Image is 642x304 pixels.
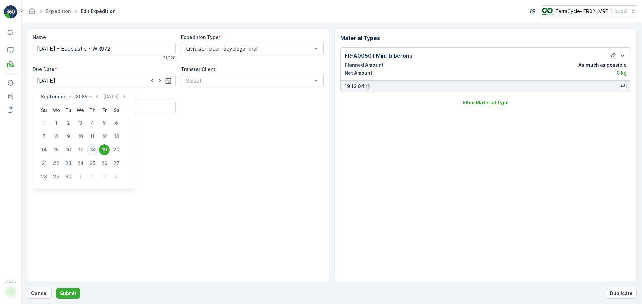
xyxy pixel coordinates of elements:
span: Edit Expédition [79,8,117,15]
p: Duplicate [610,290,633,297]
p: 31 / 128 [163,55,176,61]
a: Homepage [28,10,36,16]
p: ( +02:00 ) [611,9,627,14]
th: Saturday [110,104,122,116]
p: Select [186,77,312,85]
div: 18 [87,144,98,155]
p: Submit [60,290,76,297]
div: 28 [39,171,49,182]
p: [DATE] [103,93,119,100]
div: 17 [75,144,86,155]
div: 31 [39,118,49,128]
p: As much as possible [578,62,627,68]
div: TT [6,286,16,297]
div: 1 [75,171,86,182]
div: 15 [51,144,62,155]
div: 22 [51,158,62,169]
th: Friday [98,104,110,116]
label: Transfer Client [181,66,215,72]
div: 23 [63,158,74,169]
p: Planned Amount [345,62,384,68]
div: 2 [63,118,74,128]
p: Net Amount [345,70,372,76]
div: 29 [51,171,62,182]
div: 25 [87,158,98,169]
p: Cancel [31,290,48,297]
div: 14 [39,144,49,155]
button: Cancel [27,288,52,299]
th: Sunday [38,104,50,116]
button: TerraCycle- FR02 -MRF(+02:00) [542,5,637,17]
div: Help Tooltip Icon [366,84,371,89]
div: 3 [99,171,110,182]
p: 19 12 04 [345,83,364,90]
img: logo [4,5,17,19]
span: v 1.50.3 [4,279,17,283]
p: September [41,93,67,100]
label: Due Date [33,66,55,72]
div: 19 [99,144,110,155]
div: 21 [39,158,49,169]
label: Expédition Type [181,34,219,40]
p: FR-A0050 I Mini-biberons [345,52,412,60]
div: 4 [111,171,122,182]
p: 0 kg [617,70,627,76]
div: 13 [111,131,122,142]
div: 3 [75,118,86,128]
th: Monday [50,104,62,116]
div: 9 [63,131,74,142]
div: 7 [39,131,49,142]
div: 4 [87,118,98,128]
div: 24 [75,158,86,169]
p: Material Types [340,34,631,42]
th: Wednesday [74,104,86,116]
div: 27 [111,158,122,169]
th: Thursday [86,104,98,116]
div: 1 [51,118,62,128]
img: terracycle.png [542,8,553,15]
div: 6 [111,118,122,128]
div: 26 [99,158,110,169]
a: Expédition [46,8,71,14]
div: 30 [63,171,74,182]
button: Duplicate [606,288,637,299]
label: Name [33,34,46,40]
div: 12 [99,131,110,142]
input: dd/mm/yyyy [33,74,176,87]
div: 2 [87,171,98,182]
div: 5 [99,118,110,128]
div: 10 [75,131,86,142]
p: 2025 [76,93,87,100]
div: 16 [63,144,74,155]
div: 8 [51,131,62,142]
p: TerraCycle- FR02 -MRF [555,8,608,15]
p: + Add Material Type [462,99,509,106]
div: 20 [111,144,122,155]
div: 11 [87,131,98,142]
button: Submit [56,288,80,299]
button: TT [4,285,17,299]
button: +Add Material Type [340,97,631,108]
th: Tuesday [62,104,74,116]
